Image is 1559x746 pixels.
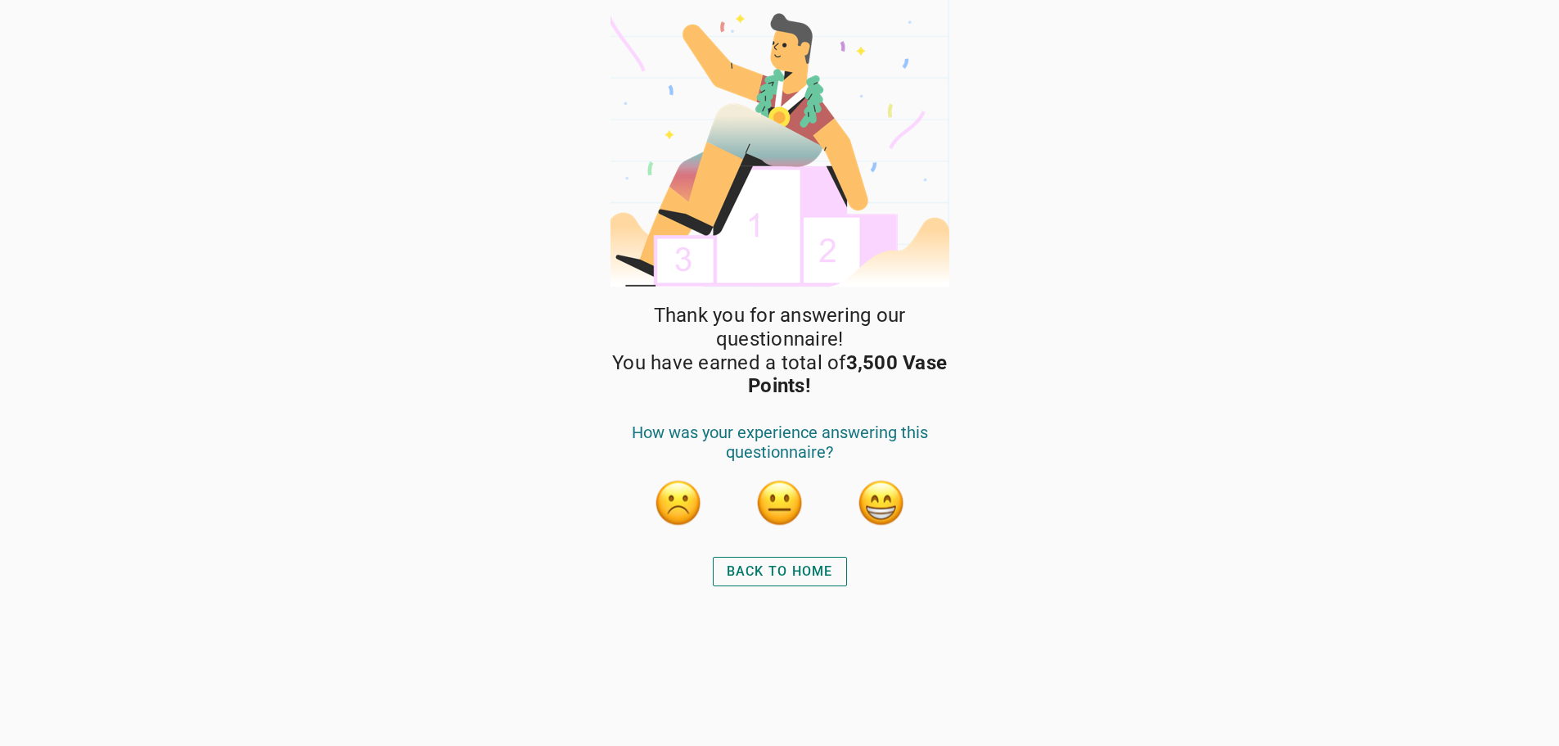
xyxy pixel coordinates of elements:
font: How was your experience answering this questionnaire? [632,423,928,462]
font: Back to Home [727,563,833,579]
button: Back to Home [713,557,847,586]
font: 3,500 Vase Points! [748,351,947,398]
font: Thank you for answering our questionnaire! [654,304,906,350]
font: You have earned a total of [612,351,846,374]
